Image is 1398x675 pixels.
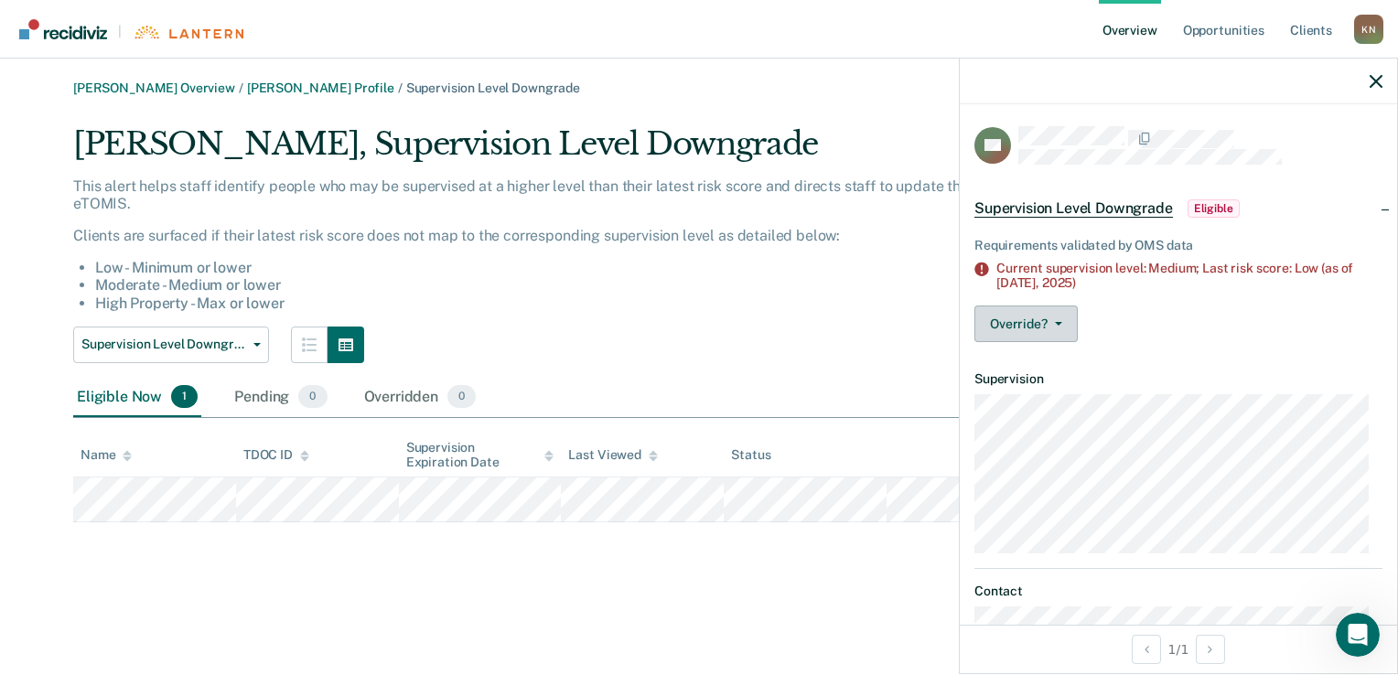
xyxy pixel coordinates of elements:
[974,199,1173,218] span: Supervision Level Downgrade
[731,447,770,463] div: Status
[1196,635,1225,664] button: Next Opportunity
[73,125,1122,177] div: [PERSON_NAME], Supervision Level Downgrade
[107,24,133,39] span: |
[360,378,480,418] div: Overridden
[1188,199,1240,218] span: Eligible
[247,80,394,95] a: [PERSON_NAME] Profile
[1354,15,1383,44] button: Profile dropdown button
[73,177,1122,212] p: This alert helps staff identify people who may be supervised at a higher level than their latest ...
[235,80,247,95] span: /
[406,80,580,95] span: Supervision Level Downgrade
[231,378,330,418] div: Pending
[1132,635,1161,664] button: Previous Opportunity
[996,261,1382,292] div: Current supervision level: Medium; Last risk score: Low (as of [DATE],
[406,440,554,471] div: Supervision Expiration Date
[19,19,107,39] img: Recidiviz
[394,80,406,95] span: /
[133,26,243,39] img: Lantern
[960,625,1397,673] div: 1 / 1
[73,227,1122,244] p: Clients are surfaced if their latest risk score does not map to the corresponding supervision lev...
[1354,15,1383,44] div: K N
[95,259,1122,276] li: Low - Minimum or lower
[243,447,309,463] div: TDOC ID
[171,385,198,409] span: 1
[1336,613,1380,657] iframe: Intercom live chat
[81,337,246,352] span: Supervision Level Downgrade
[568,447,657,463] div: Last Viewed
[95,276,1122,294] li: Moderate - Medium or lower
[81,447,132,463] div: Name
[974,305,1078,342] button: Override?
[447,385,476,409] span: 0
[974,371,1382,387] dt: Supervision
[73,80,235,95] a: [PERSON_NAME] Overview
[960,179,1397,238] div: Supervision Level DowngradeEligible
[1042,275,1076,290] span: 2025)
[974,584,1382,599] dt: Contact
[73,378,201,418] div: Eligible Now
[974,238,1382,253] div: Requirements validated by OMS data
[95,295,1122,312] li: High Property - Max or lower
[298,385,327,409] span: 0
